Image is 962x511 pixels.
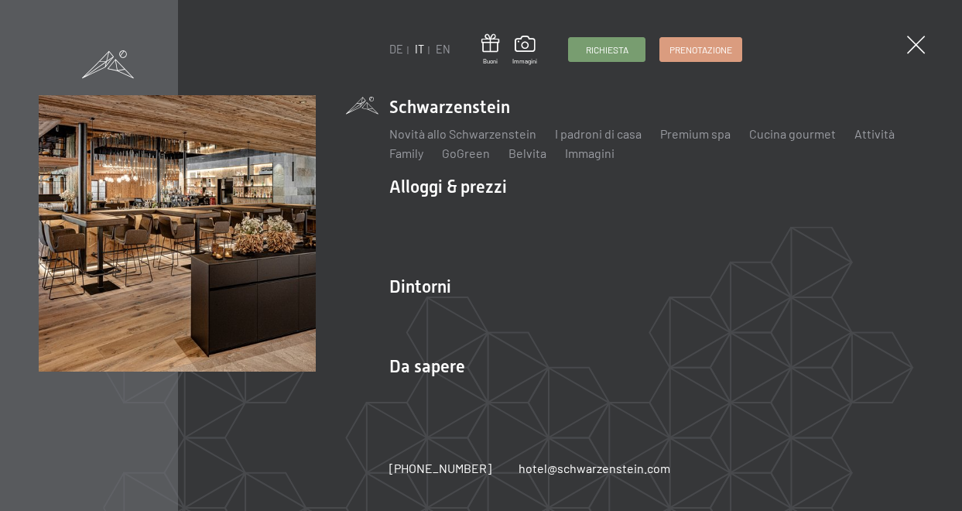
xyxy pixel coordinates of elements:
[669,43,732,57] span: Prenotazione
[569,38,645,61] a: Richiesta
[389,460,491,477] a: [PHONE_NUMBER]
[854,126,895,141] a: Attività
[555,126,642,141] a: I padroni di casa
[442,146,490,160] a: GoGreen
[389,43,403,56] a: DE
[512,57,537,66] span: Immagini
[39,95,316,372] img: [Translate to Italienisch:]
[415,43,424,56] a: IT
[519,460,670,477] a: hotel@schwarzenstein.com
[436,43,450,56] a: EN
[389,461,491,475] span: [PHONE_NUMBER]
[749,126,836,141] a: Cucina gourmet
[586,43,628,57] span: Richiesta
[481,57,499,66] span: Buoni
[660,126,731,141] a: Premium spa
[389,126,536,141] a: Novità allo Schwarzenstein
[660,38,741,61] a: Prenotazione
[389,146,423,160] a: Family
[565,146,615,160] a: Immagini
[481,34,499,66] a: Buoni
[508,146,546,160] a: Belvita
[512,36,537,65] a: Immagini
